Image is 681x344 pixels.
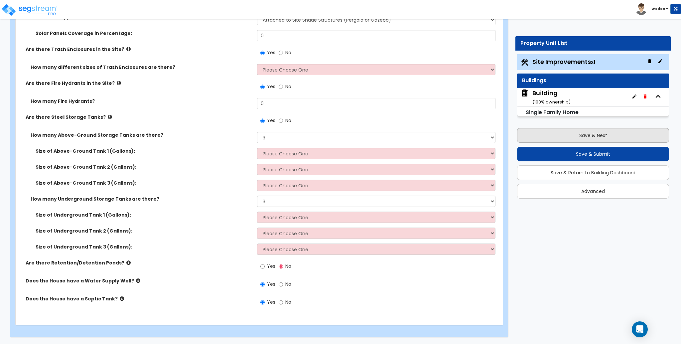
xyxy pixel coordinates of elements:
span: Building [520,89,571,106]
span: Yes [267,117,275,124]
img: logo_pro_r.png [1,3,58,17]
span: No [285,83,291,90]
input: No [279,281,283,288]
i: click for more info! [136,278,140,283]
label: Are there Fire Hydrants in the Site? [26,80,252,86]
input: Yes [260,263,265,270]
label: Solar Panels Coverage in Percentage: [36,30,252,37]
span: No [285,299,291,305]
i: click for more info! [126,260,131,265]
div: Open Intercom Messenger [632,321,648,337]
b: Wedon [651,6,665,11]
div: Buildings [522,77,664,85]
i: click for more info! [108,114,112,119]
label: Size of Above-Ground Tank 3 (Gallons): [36,180,252,186]
label: Size of Underground Tank 1 (Gallons): [36,212,252,218]
span: Yes [267,299,275,305]
input: Yes [260,49,265,57]
small: x1 [591,59,595,66]
input: Yes [260,299,265,306]
input: Yes [260,83,265,90]
span: No [285,263,291,269]
i: click for more info! [117,81,121,86]
img: building.svg [520,89,529,97]
label: Are there Retention/Detention Ponds? [26,259,252,266]
label: Are there Trash Enclosures in the Site? [26,46,252,53]
input: Yes [260,117,265,124]
label: Size of Above-Ground Tank 1 (Gallons): [36,148,252,154]
div: Property Unit List [520,40,666,47]
button: Advanced [517,184,669,199]
input: No [279,83,283,90]
img: Construction.png [520,58,529,67]
label: Does the House have a Septic Tank? [26,295,252,302]
span: Yes [267,49,275,56]
button: Save & Next [517,128,669,143]
input: No [279,117,283,124]
span: Yes [267,263,275,269]
i: click for more info! [120,296,124,301]
button: Save & Return to Building Dashboard [517,165,669,180]
button: Save & Submit [517,147,669,161]
label: How many different sizes of Trash Enclosures are there? [31,64,252,71]
span: Site Improvements [532,58,595,66]
i: click for more info! [126,47,131,52]
span: No [285,49,291,56]
input: No [279,299,283,306]
label: Size of Underground Tank 2 (Gallons): [36,228,252,234]
label: How many Above-Ground Storage Tanks are there? [31,132,252,138]
span: No [285,281,291,287]
small: ( 100 % ownership) [532,99,571,105]
label: How many Fire Hydrants? [31,98,252,104]
input: No [279,263,283,270]
label: Size of Above-Ground Tank 2 (Gallons): [36,164,252,170]
span: No [285,117,291,124]
label: Does the House have a Water Supply Well? [26,277,252,284]
input: Yes [260,281,265,288]
label: Are there Steel Storage Tanks? [26,114,252,120]
label: Size of Underground Tank 3 (Gallons): [36,244,252,250]
span: Yes [267,281,275,287]
input: No [279,49,283,57]
small: Single Family Home [526,108,579,116]
label: How many Underground Storage Tanks are there? [31,196,252,202]
div: Building [532,89,571,106]
span: Yes [267,83,275,90]
img: avatar.png [635,3,647,15]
